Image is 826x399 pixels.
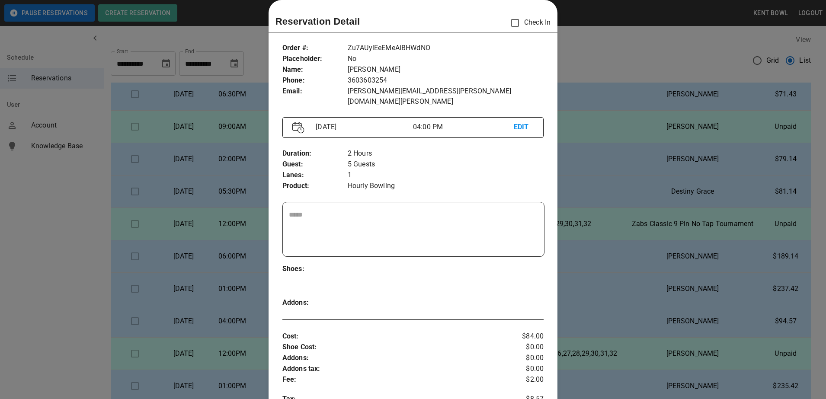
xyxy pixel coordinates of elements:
[282,64,348,75] p: Name :
[282,43,348,54] p: Order # :
[282,54,348,64] p: Placeholder :
[282,364,500,374] p: Addons tax :
[282,353,500,364] p: Addons :
[275,14,360,29] p: Reservation Detail
[348,170,544,181] p: 1
[348,159,544,170] p: 5 Guests
[500,342,544,353] p: $0.00
[282,159,348,170] p: Guest :
[506,14,551,32] p: Check In
[282,75,348,86] p: Phone :
[514,122,534,133] p: EDIT
[282,342,500,353] p: Shoe Cost :
[282,181,348,192] p: Product :
[500,353,544,364] p: $0.00
[500,331,544,342] p: $84.00
[500,364,544,374] p: $0.00
[282,264,348,275] p: Shoes :
[348,148,544,159] p: 2 Hours
[348,64,544,75] p: [PERSON_NAME]
[312,122,413,132] p: [DATE]
[292,122,304,134] img: Vector
[282,170,348,181] p: Lanes :
[500,374,544,385] p: $2.00
[413,122,514,132] p: 04:00 PM
[282,297,348,308] p: Addons :
[282,86,348,97] p: Email :
[282,148,348,159] p: Duration :
[282,331,500,342] p: Cost :
[348,75,544,86] p: 3603603254
[348,54,544,64] p: No
[348,181,544,192] p: Hourly Bowling
[282,374,500,385] p: Fee :
[348,43,544,54] p: Zu7AUylEeEMeAiBHWdNO
[348,86,544,107] p: [PERSON_NAME][EMAIL_ADDRESS][PERSON_NAME][DOMAIN_NAME][PERSON_NAME]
